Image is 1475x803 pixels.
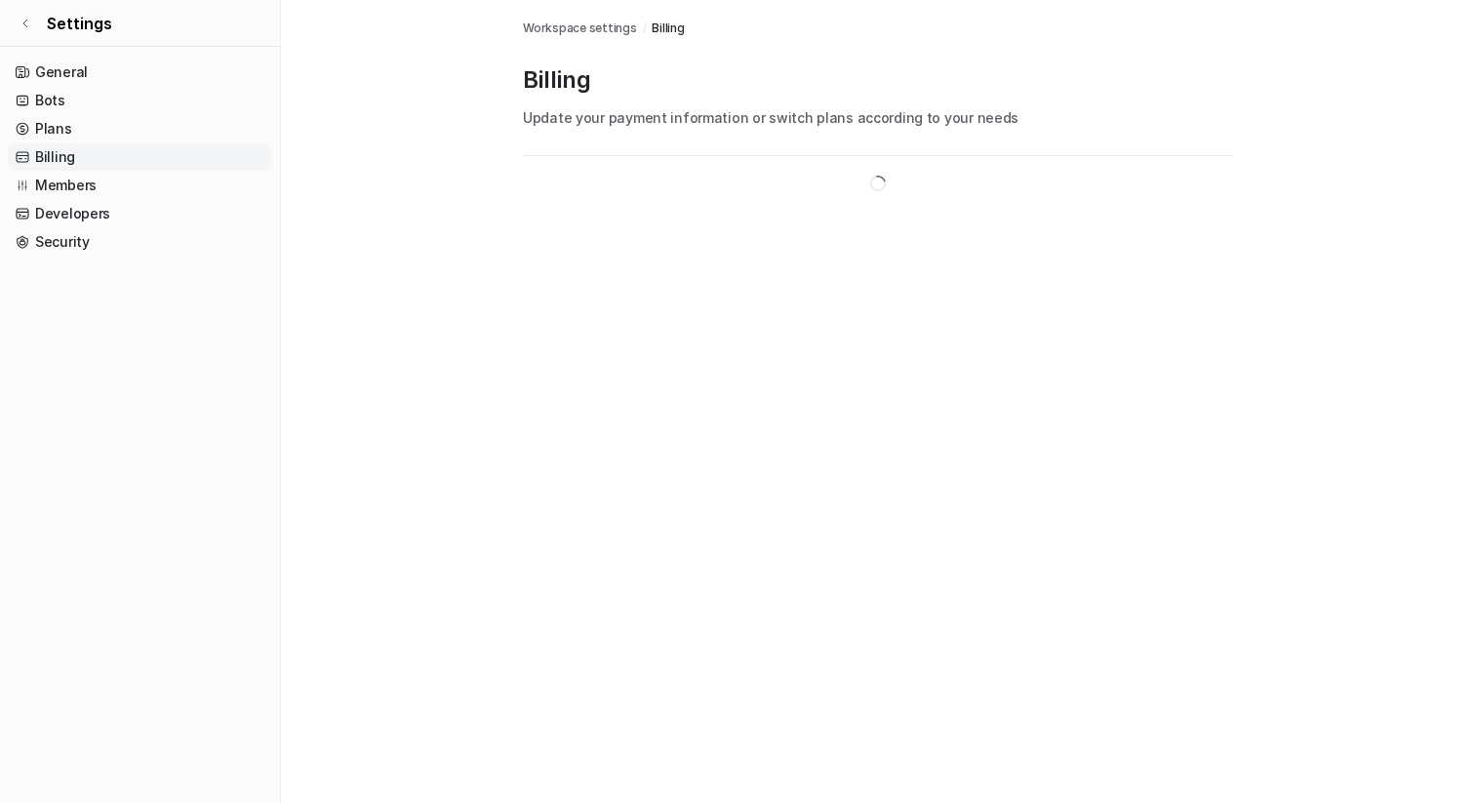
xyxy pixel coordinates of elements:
[8,172,272,199] a: Members
[652,20,684,37] a: Billing
[8,228,272,256] a: Security
[8,143,272,171] a: Billing
[8,115,272,142] a: Plans
[523,20,637,37] a: Workspace settings
[523,64,1233,96] p: Billing
[47,12,112,35] span: Settings
[643,20,647,37] span: /
[8,200,272,227] a: Developers
[8,87,272,114] a: Bots
[523,107,1233,128] p: Update your payment information or switch plans according to your needs
[8,59,272,86] a: General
